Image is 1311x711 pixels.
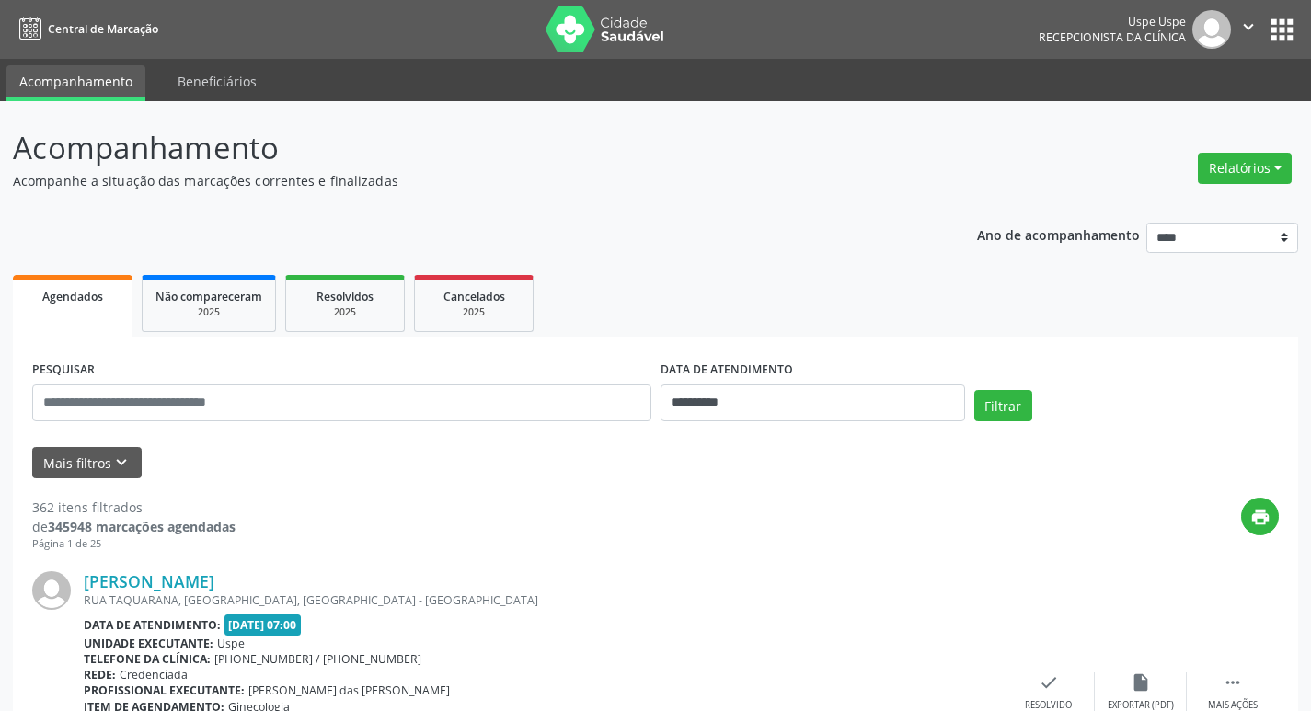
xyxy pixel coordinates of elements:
[32,517,236,536] div: de
[13,14,158,44] a: Central de Marcação
[42,289,103,304] span: Agendados
[6,65,145,101] a: Acompanhamento
[1266,14,1298,46] button: apps
[1223,672,1243,693] i: 
[32,356,95,384] label: PESQUISAR
[84,667,116,682] b: Rede:
[1238,17,1259,37] i: 
[84,571,214,591] a: [PERSON_NAME]
[13,125,913,171] p: Acompanhamento
[1039,672,1059,693] i: check
[1250,507,1271,527] i: print
[428,305,520,319] div: 2025
[1231,10,1266,49] button: 
[155,305,262,319] div: 2025
[13,171,913,190] p: Acompanhe a situação das marcações correntes e finalizadas
[32,447,142,479] button: Mais filtroskeyboard_arrow_down
[316,289,374,304] span: Resolvidos
[214,651,421,667] span: [PHONE_NUMBER] / [PHONE_NUMBER]
[974,390,1032,421] button: Filtrar
[443,289,505,304] span: Cancelados
[84,682,245,698] b: Profissional executante:
[84,617,221,633] b: Data de atendimento:
[84,651,211,667] b: Telefone da clínica:
[1241,498,1279,535] button: print
[1198,153,1292,184] button: Relatórios
[84,592,1003,608] div: RUA TAQUARANA, [GEOGRAPHIC_DATA], [GEOGRAPHIC_DATA] - [GEOGRAPHIC_DATA]
[32,498,236,517] div: 362 itens filtrados
[1039,29,1186,45] span: Recepcionista da clínica
[1131,672,1151,693] i: insert_drive_file
[217,636,245,651] span: Uspe
[1039,14,1186,29] div: Uspe Uspe
[248,682,450,698] span: [PERSON_NAME] das [PERSON_NAME]
[84,636,213,651] b: Unidade executante:
[48,21,158,37] span: Central de Marcação
[977,223,1140,246] p: Ano de acompanhamento
[165,65,270,97] a: Beneficiários
[32,536,236,552] div: Página 1 de 25
[111,453,132,473] i: keyboard_arrow_down
[155,289,262,304] span: Não compareceram
[299,305,391,319] div: 2025
[1192,10,1231,49] img: img
[32,571,71,610] img: img
[224,614,302,636] span: [DATE] 07:00
[48,518,236,535] strong: 345948 marcações agendadas
[661,356,793,384] label: DATA DE ATENDIMENTO
[120,667,188,682] span: Credenciada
